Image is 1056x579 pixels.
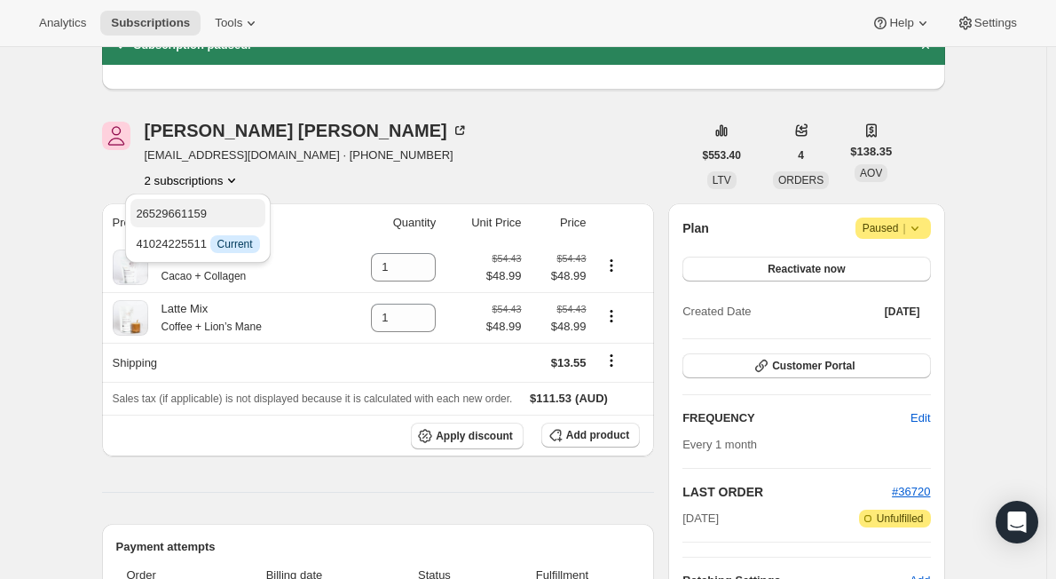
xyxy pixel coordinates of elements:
span: Tools [215,16,242,30]
span: $48.99 [532,267,587,285]
img: product img [113,250,148,285]
button: [DATE] [874,299,931,324]
button: Edit [900,404,941,432]
th: Unit Price [441,203,526,242]
span: $13.55 [551,356,587,369]
span: ORDERS [778,174,824,186]
button: Reactivate now [682,257,930,282]
button: Product actions [597,306,626,326]
small: Coffee + Lion’s Mane [162,321,262,333]
button: Analytics [28,11,97,36]
div: Open Intercom Messenger [996,501,1038,543]
div: [PERSON_NAME] [PERSON_NAME] [145,122,469,139]
button: Product actions [145,171,241,189]
button: Product actions [597,256,626,275]
span: Subscriptions [111,16,190,30]
span: Jocelyn Lee [102,122,130,150]
span: Reactivate now [768,262,845,276]
button: Customer Portal [682,353,930,378]
button: Apply discount [411,423,524,449]
small: $54.43 [492,304,521,314]
span: Apply discount [436,429,513,443]
button: Shipping actions [597,351,626,370]
span: Created Date [682,303,751,321]
button: 26529661159 [130,199,264,227]
span: $48.99 [532,318,587,336]
span: Paused [863,219,924,237]
th: Quantity [335,203,441,242]
span: 41024225511 [136,237,259,250]
small: $54.43 [556,304,586,314]
span: Help [889,16,913,30]
span: [DATE] [682,510,719,527]
th: Price [527,203,592,242]
h2: FREQUENCY [682,409,910,427]
span: | [902,221,905,235]
span: Settings [974,16,1017,30]
h2: Payment attempts [116,538,641,556]
div: Latte Mix [148,300,262,336]
span: 4 [798,148,804,163]
h2: Plan [682,219,709,237]
th: Product [102,203,335,242]
span: $111.53 [530,392,571,405]
button: 4 [787,143,815,168]
span: $138.35 [850,143,892,161]
button: $553.40 [692,143,752,168]
span: Analytics [39,16,86,30]
button: Help [861,11,942,36]
small: $54.43 [492,253,521,264]
button: Add product [541,423,640,448]
span: $48.99 [486,318,522,336]
span: 26529661159 [136,207,207,220]
span: (AUD) [571,390,608,408]
button: Tools [204,11,271,36]
h2: LAST ORDER [682,483,892,501]
button: Settings [946,11,1028,36]
button: #36720 [892,483,930,501]
th: Shipping [102,343,335,382]
span: LTV [713,174,731,186]
span: [DATE] [885,305,920,319]
span: AOV [860,167,882,179]
span: Current [217,237,253,251]
small: $54.43 [556,253,586,264]
span: $553.40 [703,148,741,163]
img: product img [113,300,148,336]
span: Unfulfilled [877,512,924,526]
span: Customer Portal [772,359,855,373]
span: $48.99 [486,267,522,285]
button: Subscriptions [100,11,201,36]
span: Edit [910,409,930,427]
span: Every 1 month [682,438,757,451]
a: #36720 [892,485,930,498]
span: [EMAIL_ADDRESS][DOMAIN_NAME] · [PHONE_NUMBER] [145,147,469,164]
span: Sales tax (if applicable) is not displayed because it is calculated with each new order. [113,393,513,405]
button: 41024225511 InfoCurrent [130,229,264,258]
span: Add product [566,428,629,442]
